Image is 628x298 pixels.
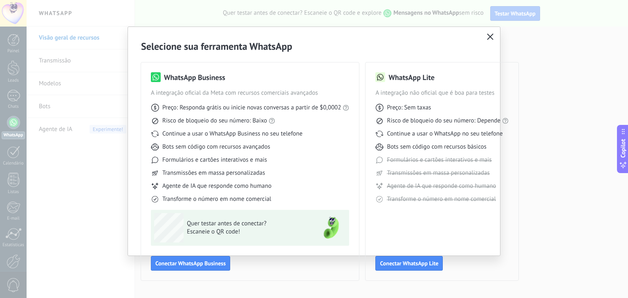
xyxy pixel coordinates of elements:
span: Formulários e cartões interativos e mais [162,156,267,164]
span: A integração oficial da Meta com recursos comerciais avançados [151,89,349,97]
img: green-phone.png [316,213,346,242]
span: Bots sem código com recursos avançados [162,143,270,151]
button: Conectar WhatsApp Business [151,256,230,271]
h2: Selecione sua ferramenta WhatsApp [141,40,487,53]
span: Risco de bloqueio do seu número: Baixo [162,117,267,125]
span: Bots sem código com recursos básicos [387,143,486,151]
span: Transforme o número em nome comercial [387,195,496,203]
span: Preço: Sem taxas [387,104,431,112]
span: Quer testar antes de conectar? [187,220,306,228]
span: Risco de bloqueio do seu número: Depende [387,117,500,125]
span: Continue a usar o WhatsApp Business no seu telefone [162,130,303,138]
span: Conectar WhatsApp Business [155,260,226,266]
h3: WhatsApp Business [164,72,225,82]
span: A integração não oficial que é boa para testes [375,89,509,97]
span: Transmissões em massa personalizadas [162,169,265,177]
button: Conectar WhatsApp Lite [375,256,443,271]
span: Formulários e cartões interativos e mais [387,156,491,164]
span: Transforme o número em nome comercial [162,195,271,203]
span: Agente de IA que responde como humano [162,182,271,190]
span: Preço: Responda grátis ou inicie novas conversas a partir de $0,0002 [162,104,341,112]
span: Agente de IA que responde como humano [387,182,496,190]
span: Conectar WhatsApp Lite [380,260,438,266]
span: Transmissões em massa personalizadas [387,169,489,177]
span: Copilot [619,139,627,158]
span: Continue a usar o WhatsApp no seu telefone [387,130,502,138]
h3: WhatsApp Lite [388,72,434,82]
span: Escaneie o QR code! [187,228,306,236]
